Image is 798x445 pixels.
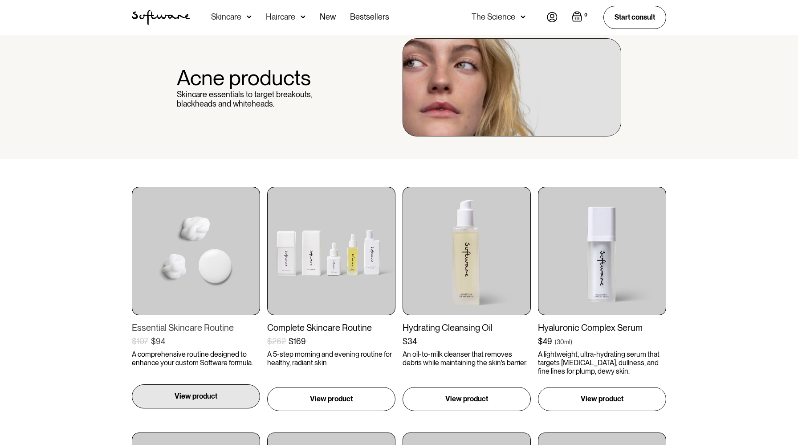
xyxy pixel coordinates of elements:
p: View product [175,391,217,402]
div: $107 [132,337,148,346]
img: arrow down [247,12,252,21]
div: ) [570,338,572,346]
p: View product [445,394,488,404]
p: A lightweight, ultra-hydrating serum that targets [MEDICAL_DATA], dullness, and fine lines for pl... [538,350,666,376]
div: Haircare [266,12,295,21]
div: Hyaluronic Complex Serum [538,322,666,333]
img: arrow down [301,12,305,21]
div: $262 [267,337,286,346]
a: Open empty cart [572,11,589,24]
div: Essential Skincare Routine [132,322,260,333]
div: ( [555,338,557,346]
a: Hydrating Cleansing Oil$34An oil-to-milk cleanser that removes debris while maintaining the skin’... [403,187,531,411]
p: View product [310,394,353,404]
a: Essential Skincare Routine$107$94A comprehensive routine designed to enhance your custom Software... [132,187,260,411]
p: An oil-to-milk cleanser that removes debris while maintaining the skin’s barrier. [403,350,531,367]
a: Hyaluronic Complex Serum$49(30ml)A lightweight, ultra-hydrating serum that targets [MEDICAL_DATA]... [538,187,666,411]
a: home [132,10,190,25]
div: Skincare [211,12,241,21]
div: Hydrating Cleansing Oil [403,322,531,333]
div: $34 [403,337,417,346]
div: 30ml [557,338,570,346]
p: Skincare essentials to target breakouts, blackheads and whiteheads. [177,90,350,109]
div: $169 [289,337,306,346]
p: View product [581,394,623,404]
p: A comprehensive routine designed to enhance your custom Software formula. [132,350,260,367]
a: Complete Skincare Routine$262$169A 5-step morning and evening routine for healthy, radiant skinVi... [267,187,395,411]
div: Complete Skincare Routine [267,322,395,333]
h1: Acne products [177,66,350,90]
div: The Science [472,12,515,21]
p: A 5-step morning and evening routine for healthy, radiant skin [267,350,395,367]
div: $49 [538,337,552,346]
img: arrow down [521,12,525,21]
a: Start consult [603,6,666,29]
div: $94 [151,337,165,346]
div: 0 [582,11,589,19]
img: Software Logo [132,10,190,25]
